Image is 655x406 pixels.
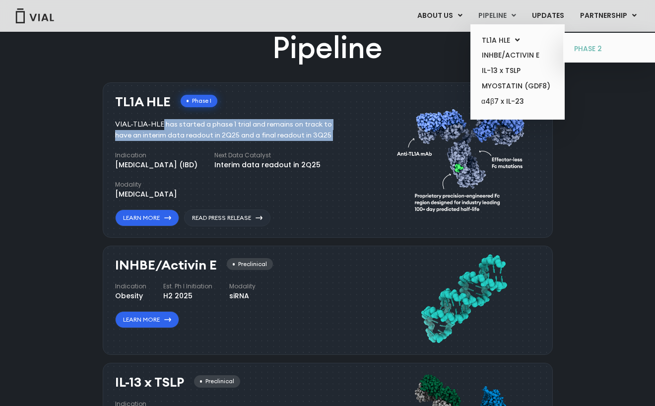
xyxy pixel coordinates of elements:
[572,7,645,24] a: PARTNERSHIPMenu Toggle
[184,209,270,226] a: Read Press Release
[214,151,321,160] h4: Next Data Catalyst
[409,7,470,24] a: ABOUT USMenu Toggle
[115,209,179,226] a: Learn More
[567,41,654,57] a: PHASE 2
[470,7,524,24] a: PIPELINEMenu Toggle
[115,311,179,328] a: Learn More
[115,160,197,170] div: [MEDICAL_DATA] (IBD)
[229,282,256,291] h4: Modality
[115,119,347,141] div: VIAL-TL1A-HLE has started a phase 1 trial and remains on track to have an interim data readout in...
[115,95,171,109] h3: TL1A HLE
[272,27,383,68] h2: Pipeline
[115,189,177,200] div: [MEDICAL_DATA]
[214,160,321,170] div: Interim data readout in 2Q25
[194,375,240,388] div: Preclinical
[15,8,55,23] img: Vial Logo
[115,282,146,291] h4: Indication
[474,33,561,48] a: TL1A HLEMenu Toggle
[227,258,273,271] div: Preclinical
[474,48,561,63] a: INHBE/ACTIVIN E
[474,78,561,94] a: MYOSTATIN (GDF8)
[115,291,146,301] div: Obesity
[474,63,561,78] a: IL-13 x TSLP
[115,375,184,390] h3: IL-13 x TSLP
[229,291,256,301] div: siRNA
[524,7,572,24] a: UPDATES
[474,94,561,110] a: α4β7 x IL-23
[115,258,217,272] h3: INHBE/Activin E
[163,291,212,301] div: H2 2025
[397,90,530,226] img: TL1A antibody diagram.
[181,95,217,107] div: Phase I
[115,180,177,189] h4: Modality
[163,282,212,291] h4: Est. Ph I Initiation
[115,151,197,160] h4: Indication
